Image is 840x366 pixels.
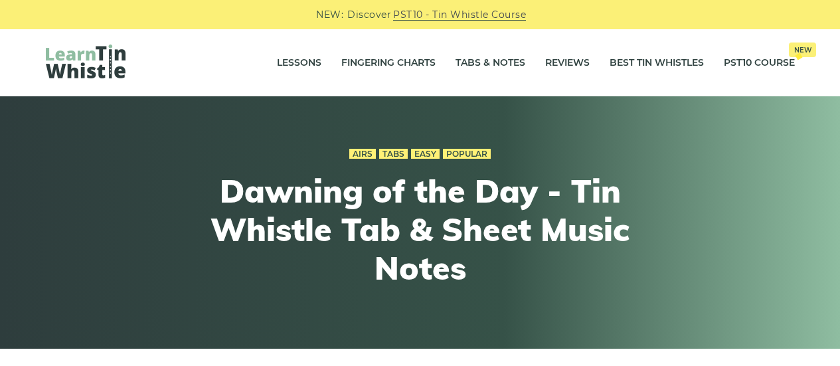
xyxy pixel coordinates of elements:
a: Airs [349,149,376,159]
h1: Dawning of the Day - Tin Whistle Tab & Sheet Music Notes [176,172,665,287]
a: Reviews [545,46,590,80]
a: PST10 CourseNew [724,46,795,80]
a: Easy [411,149,440,159]
a: Popular [443,149,491,159]
a: Tabs & Notes [456,46,525,80]
a: Best Tin Whistles [610,46,704,80]
span: New [789,43,816,57]
a: Lessons [277,46,321,80]
img: LearnTinWhistle.com [46,45,126,78]
a: Tabs [379,149,408,159]
a: Fingering Charts [341,46,436,80]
